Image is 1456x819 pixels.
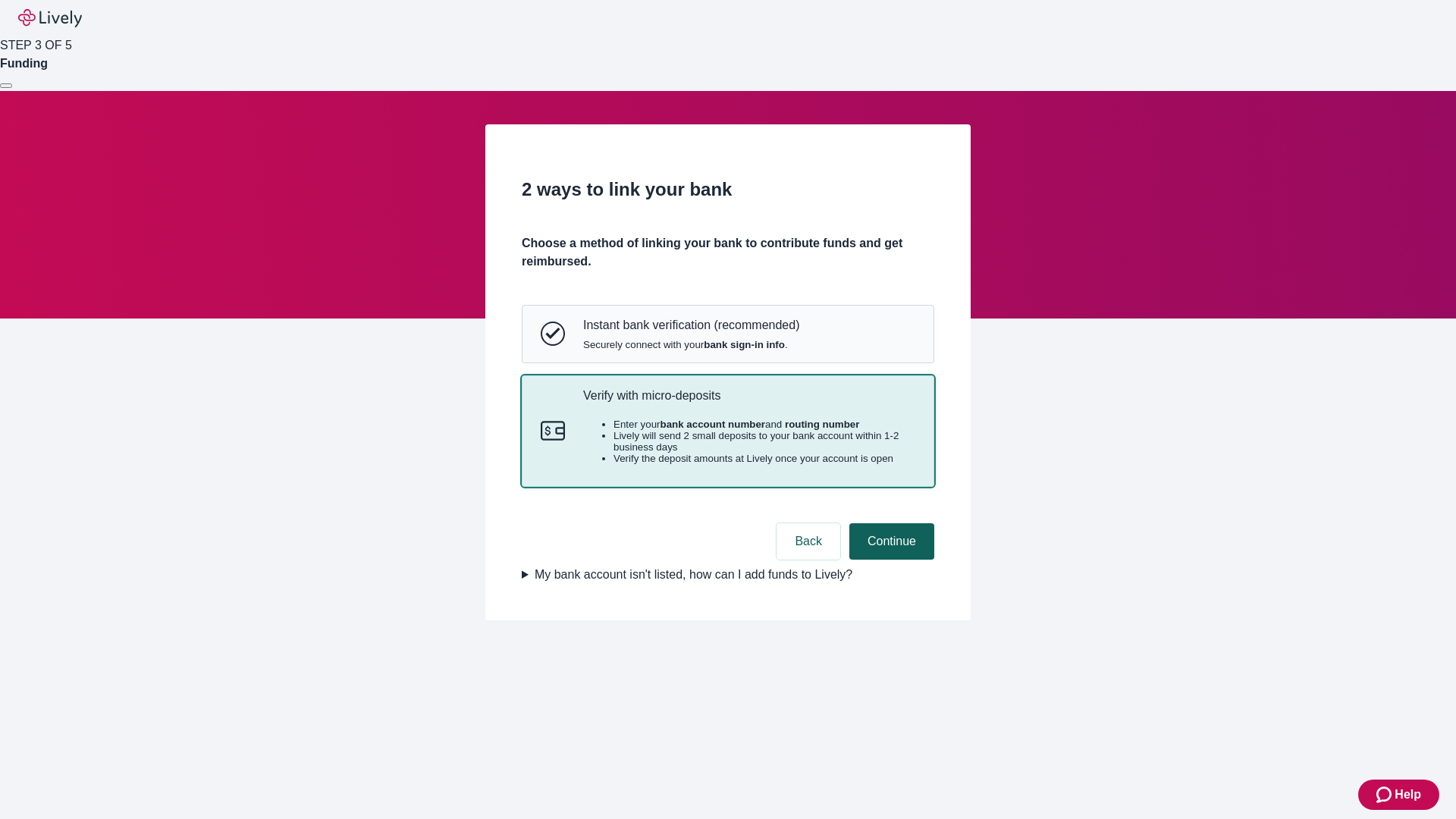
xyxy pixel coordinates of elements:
summary: My bank account isn't listed, how can I add funds to Lively? [522,566,934,584]
span: Help [1395,786,1421,804]
h2: 2 ways to link your bank [522,176,934,203]
li: Verify the deposit amounts at Lively once your account is open [613,453,915,464]
button: Continue [849,523,934,560]
button: Instant bank verificationInstant bank verification (recommended)Securely connect with yourbank si... [522,306,934,362]
svg: Micro-deposits [541,419,565,443]
p: Instant bank verification (recommended) [583,318,799,332]
li: Enter your and [613,419,915,430]
button: Micro-depositsVerify with micro-depositsEnter yourbank account numberand routing numberLively wil... [522,376,934,487]
strong: routing number [785,419,859,430]
button: Back [777,523,840,560]
svg: Instant bank verification [541,322,565,346]
strong: bank sign-in info [704,339,785,350]
img: Lively [18,9,82,27]
h4: Choose a method of linking your bank to contribute funds and get reimbursed. [522,234,934,271]
p: Verify with micro-deposits [583,388,915,403]
li: Lively will send 2 small deposits to your bank account within 1-2 business days [613,430,915,453]
span: Securely connect with your . [583,339,799,350]
strong: bank account number [661,419,766,430]
svg: Zendesk support icon [1376,786,1395,804]
button: Zendesk support iconHelp [1358,780,1439,810]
